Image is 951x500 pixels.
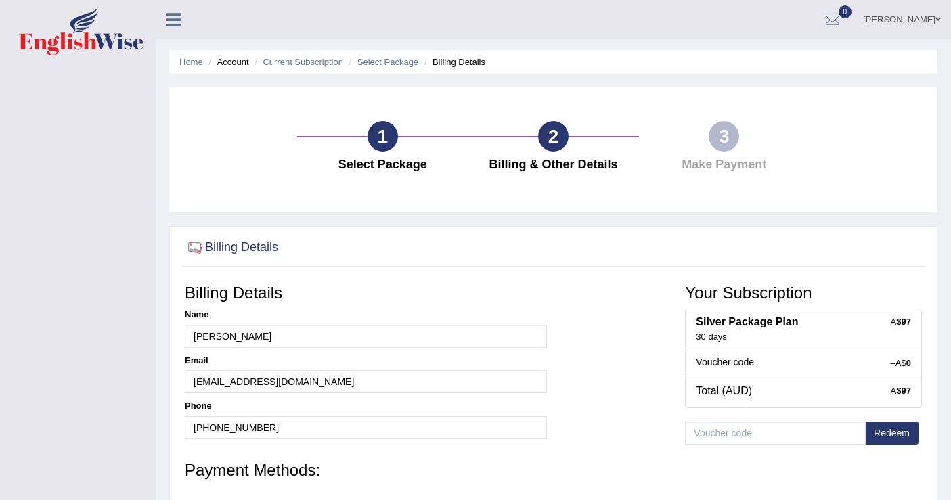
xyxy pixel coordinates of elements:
[685,284,922,302] h3: Your Subscription
[185,284,547,302] h3: Billing Details
[263,57,343,67] a: Current Subscription
[368,121,398,152] div: 1
[891,316,911,328] div: A$
[205,55,248,68] li: Account
[474,158,632,172] h4: Billing & Other Details
[185,309,208,321] label: Name
[538,121,569,152] div: 2
[185,355,208,367] label: Email
[185,400,212,412] label: Phone
[646,158,803,172] h4: Make Payment
[891,357,911,369] div: –A$
[902,317,911,327] strong: 97
[865,422,919,445] button: Redeem
[421,55,485,68] li: Billing Details
[696,357,911,367] h5: Voucher code
[709,121,739,152] div: 3
[839,5,852,18] span: 0
[696,316,798,327] b: Silver Package Plan
[304,158,461,172] h4: Select Package
[906,358,911,368] strong: 0
[891,385,911,397] div: A$
[902,386,911,396] strong: 97
[185,461,922,479] h3: Payment Methods:
[685,422,866,445] input: Voucher code
[179,57,203,67] a: Home
[696,332,911,343] div: 30 days
[185,237,278,258] h2: Billing Details
[696,385,911,397] h4: Total (AUD)
[357,57,418,67] a: Select Package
